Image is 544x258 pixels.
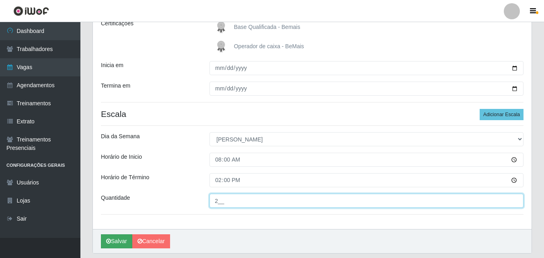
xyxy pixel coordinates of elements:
[480,109,523,120] button: Adicionar Escala
[209,153,523,167] input: 00:00
[101,173,149,182] label: Horário de Término
[101,61,123,70] label: Inicia em
[213,19,232,35] img: Base Qualificada - Bemais
[101,234,132,248] button: Salvar
[132,234,170,248] a: Cancelar
[101,82,130,90] label: Termina em
[209,61,523,75] input: 00/00/0000
[101,153,142,161] label: Horário de Inicio
[101,19,133,28] label: Certificações
[101,109,523,119] h4: Escala
[13,6,49,16] img: CoreUI Logo
[234,24,300,30] span: Base Qualificada - Bemais
[209,82,523,96] input: 00/00/0000
[234,43,304,49] span: Operador de caixa - BeMais
[101,194,130,202] label: Quantidade
[101,132,140,141] label: Dia da Semana
[209,173,523,187] input: 00:00
[213,39,232,55] img: Operador de caixa - BeMais
[209,194,523,208] input: Informe a quantidade...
